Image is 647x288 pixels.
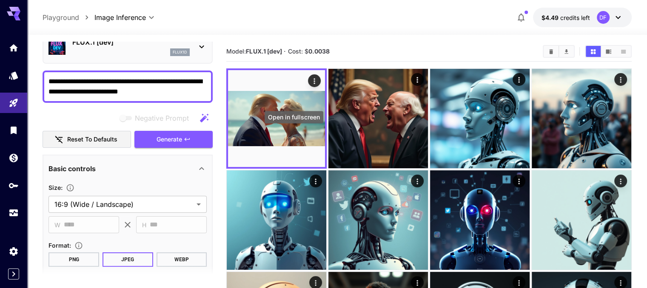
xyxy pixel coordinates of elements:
div: Wallet [9,152,19,163]
img: Z [328,170,428,270]
button: Show media in grid view [586,46,601,57]
span: Negative prompts are not compatible with the selected model. [118,113,196,123]
span: Image Inference [94,12,146,23]
span: 16:9 (Wide / Landscape) [54,199,193,209]
span: Generate [157,134,182,145]
div: Models [9,70,19,81]
p: Basic controls [48,164,96,174]
button: Reset to defaults [43,131,131,148]
div: Basic controls [48,158,207,179]
button: WEBP [157,252,207,267]
span: H [142,220,146,230]
button: Show media in list view [616,46,631,57]
div: Actions [411,175,424,187]
span: Negative Prompt [135,113,189,123]
span: Model: [226,48,282,55]
nav: breadcrumb [43,12,94,23]
button: Show media in video view [601,46,616,57]
p: · [284,46,286,56]
span: W [54,220,60,230]
img: 9k= [532,69,631,168]
img: Z [227,170,326,270]
div: Playground [9,98,19,108]
b: FLUX.1 [dev] [246,48,282,55]
b: 0.0038 [308,48,330,55]
button: Adjust the dimensions of the generated image by specifying its width and height in pixels, or sel... [63,184,78,192]
img: Z [430,170,530,270]
div: Actions [411,73,424,86]
div: Usage [9,208,19,218]
span: credits left [560,14,590,21]
button: Download All [559,46,574,57]
div: Actions [614,175,627,187]
a: Playground [43,12,79,23]
div: DF [597,11,610,24]
button: Generate [134,131,213,148]
div: Library [9,125,19,136]
div: Show media in grid viewShow media in video viewShow media in list view [585,45,632,58]
img: 2Q== [532,170,631,270]
p: flux1d [173,49,187,55]
div: Settings [9,246,19,257]
div: Actions [513,175,525,187]
div: Home [9,42,19,53]
button: Expand sidebar [8,268,19,280]
div: Actions [513,73,525,86]
div: Clear AllDownload All [543,45,575,58]
img: 9k= [430,69,530,168]
div: Actions [309,175,322,187]
div: API Keys [9,180,19,191]
div: $4.48923 [542,13,590,22]
div: Open in fullscreen [265,111,323,123]
img: 2Q== [228,70,325,167]
button: PNG [48,252,99,267]
span: Cost: $ [288,48,330,55]
div: Actions [308,74,321,87]
button: $4.48923DF [533,8,632,27]
img: Z [328,69,428,168]
div: Actions [614,73,627,86]
span: Size : [48,184,63,191]
button: Choose the file format for the output image. [71,241,86,250]
span: Format : [48,242,71,249]
button: Clear All [544,46,559,57]
div: FLUX.1 [dev]flux1d [48,34,207,59]
p: FLUX.1 [dev] [72,37,190,47]
button: JPEG [103,252,153,267]
span: $4.49 [542,14,560,21]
